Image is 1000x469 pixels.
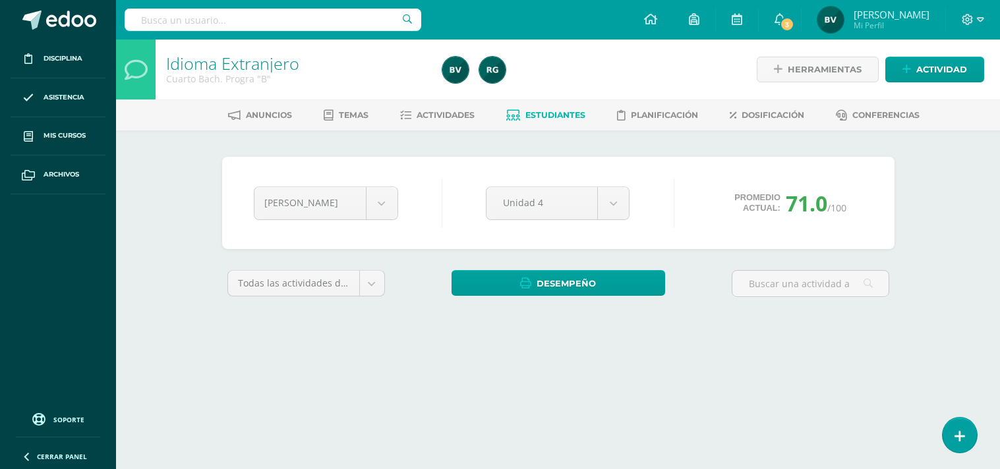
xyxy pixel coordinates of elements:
[16,410,100,428] a: Soporte
[631,110,698,120] span: Planificación
[757,57,879,82] a: Herramientas
[246,110,292,120] span: Anuncios
[228,105,292,126] a: Anuncios
[836,105,920,126] a: Conferencias
[166,54,426,72] h1: Idioma Extranjero
[166,72,426,85] div: Cuarto Bach. Progra 'B'
[44,53,82,64] span: Disciplina
[788,57,862,82] span: Herramientas
[525,110,585,120] span: Estudiantes
[506,105,585,126] a: Estudiantes
[817,7,844,33] img: fbf07539d2209bdb7d77cb73bbc859fa.png
[852,110,920,120] span: Conferencias
[44,169,79,180] span: Archivos
[339,110,368,120] span: Temas
[786,189,827,217] span: 71.0
[503,187,581,218] span: Unidad 4
[916,57,967,82] span: Actividad
[442,57,469,83] img: fbf07539d2209bdb7d77cb73bbc859fa.png
[732,271,889,296] input: Buscar una actividad aquí...
[742,110,804,120] span: Dosificación
[734,192,780,213] span: Promedio actual:
[827,202,846,214] span: /100
[730,105,804,126] a: Dosificación
[11,40,105,78] a: Disciplina
[264,187,349,218] span: [PERSON_NAME]
[44,92,84,103] span: Asistencia
[854,20,929,31] span: Mi Perfil
[854,8,929,21] span: [PERSON_NAME]
[125,9,421,31] input: Busca un usuario...
[617,105,698,126] a: Planificación
[37,452,87,461] span: Cerrar panel
[44,130,86,141] span: Mis cursos
[11,78,105,117] a: Asistencia
[228,271,384,296] a: Todas las actividades de esta unidad
[400,105,475,126] a: Actividades
[166,52,299,74] a: Idioma Extranjero
[417,110,475,120] span: Actividades
[780,17,794,32] span: 3
[486,187,629,219] a: Unidad 4
[254,187,397,219] a: [PERSON_NAME]
[11,117,105,156] a: Mis cursos
[53,415,84,424] span: Soporte
[238,271,349,296] span: Todas las actividades de esta unidad
[324,105,368,126] a: Temas
[479,57,506,83] img: e044b199acd34bf570a575bac584e1d1.png
[537,271,596,296] span: Desempeño
[452,270,665,296] a: Desempeño
[11,155,105,194] a: Archivos
[885,57,984,82] a: Actividad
